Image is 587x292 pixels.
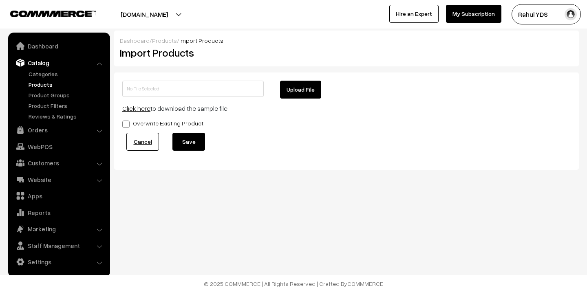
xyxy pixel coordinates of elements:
[152,37,177,44] a: Products
[179,37,223,44] span: Import Products
[172,133,205,151] button: Save
[10,55,107,70] a: Catalog
[389,5,439,23] a: Hire an Expert
[10,139,107,154] a: WebPOS
[122,104,150,112] a: Click here
[10,123,107,137] a: Orders
[10,39,107,53] a: Dashboard
[120,46,340,59] h2: Import Products
[126,133,159,151] a: Cancel
[122,104,227,112] span: to download the sample file
[92,4,196,24] button: [DOMAIN_NAME]
[26,112,107,121] a: Reviews & Ratings
[347,280,383,287] a: COMMMERCE
[10,205,107,220] a: Reports
[120,36,573,45] div: / /
[120,37,150,44] a: Dashboard
[10,8,82,18] a: COMMMERCE
[10,172,107,187] a: Website
[10,255,107,269] a: Settings
[565,8,577,20] img: user
[10,189,107,203] a: Apps
[446,5,501,23] a: My Subscription
[10,222,107,236] a: Marketing
[122,119,203,127] label: Overwrite Existing Product
[26,70,107,78] a: Categories
[280,81,321,99] button: Upload File
[26,101,107,110] a: Product Filters
[10,11,96,17] img: COMMMERCE
[26,91,107,99] a: Product Groups
[10,238,107,253] a: Staff Management
[122,81,264,97] input: No File Selected
[512,4,581,24] button: Rahul YDS
[26,80,107,89] a: Products
[10,156,107,170] a: Customers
